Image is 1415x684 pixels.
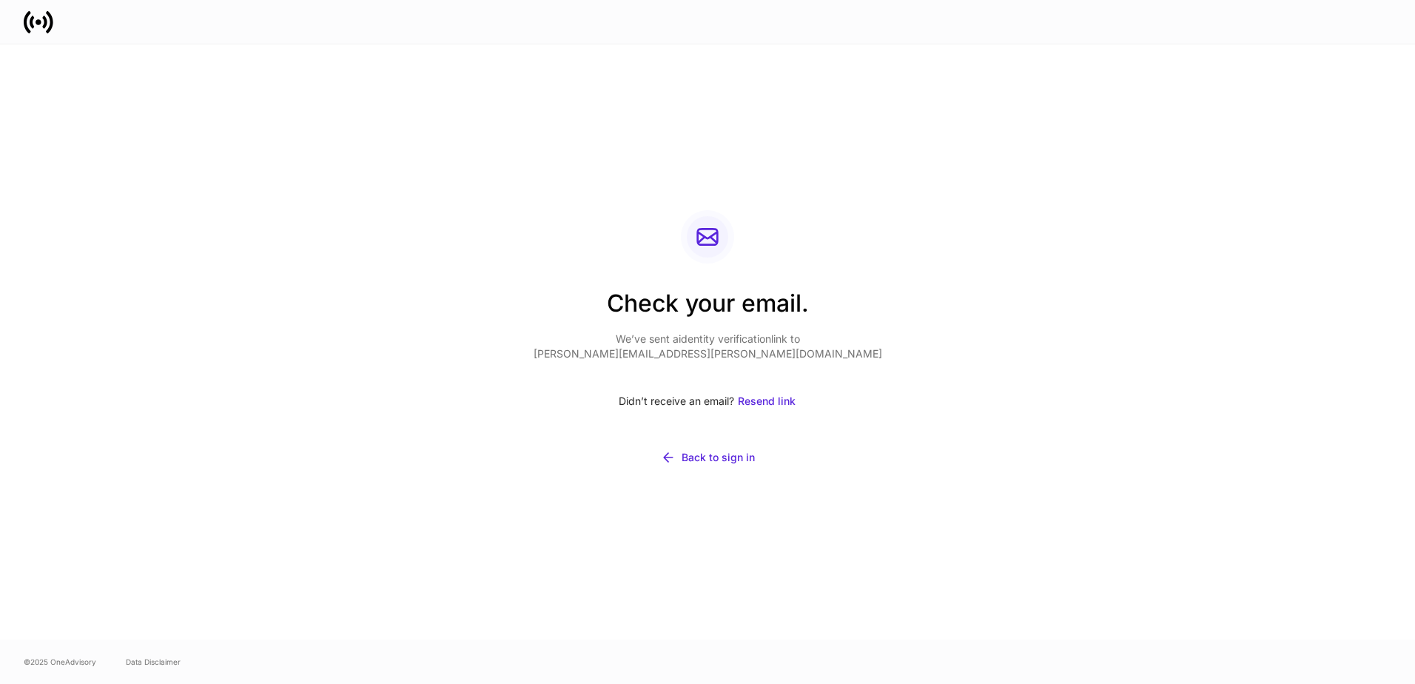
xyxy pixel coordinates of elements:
[126,656,181,668] a: Data Disclaimer
[534,385,882,418] div: Didn’t receive an email?
[534,332,882,361] p: We’ve sent a identity verification link to [PERSON_NAME][EMAIL_ADDRESS][PERSON_NAME][DOMAIN_NAME]
[738,394,796,409] div: Resend link
[24,656,96,668] span: © 2025 OneAdvisory
[682,450,755,465] div: Back to sign in
[534,287,882,332] h2: Check your email.
[534,441,882,474] button: Back to sign in
[737,385,796,418] button: Resend link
